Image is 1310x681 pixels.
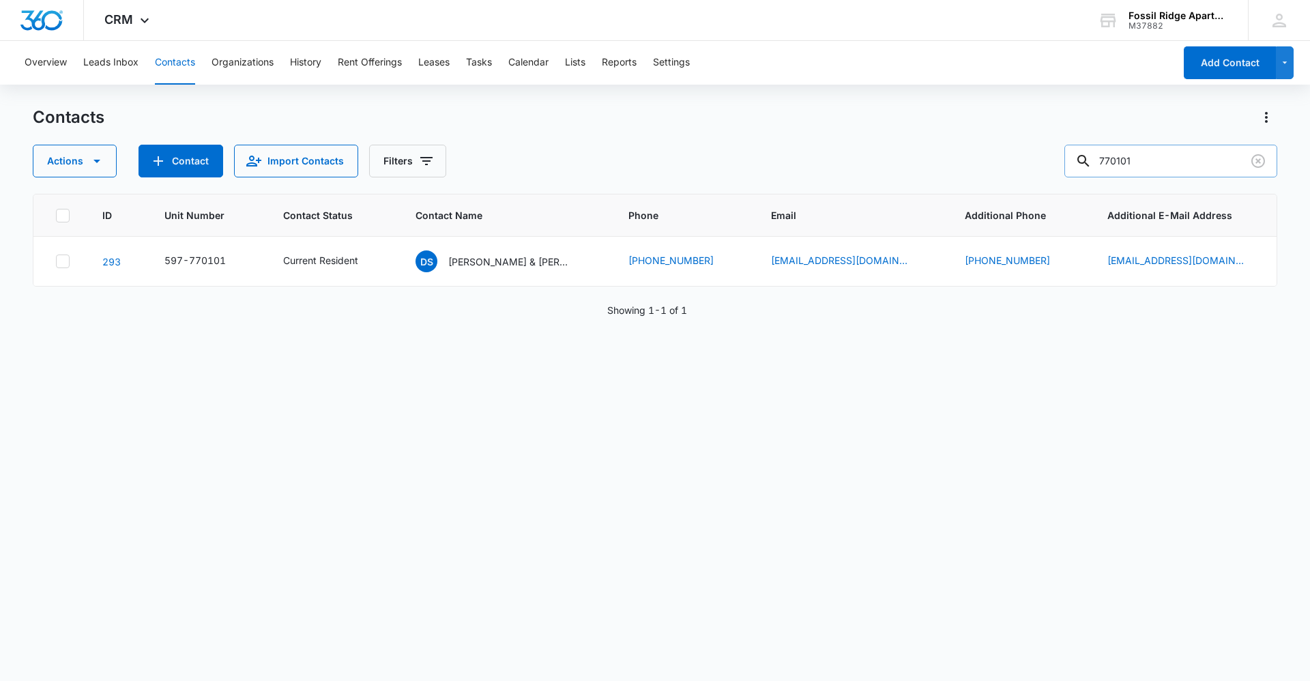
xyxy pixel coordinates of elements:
[965,253,1075,270] div: Additional Phone - 9704438681 - Select to Edit Field
[283,253,358,267] div: Current Resident
[416,250,437,272] span: DS
[448,255,571,269] p: [PERSON_NAME] & [PERSON_NAME]
[83,41,139,85] button: Leads Inbox
[1107,208,1268,222] span: Additional E-Mail Address
[33,107,104,128] h1: Contacts
[283,253,383,270] div: Contact Status - Current Resident - Select to Edit Field
[771,253,932,270] div: Email - dsixminis@gmail.com - Select to Edit Field
[1064,145,1277,177] input: Search Contacts
[466,41,492,85] button: Tasks
[628,253,738,270] div: Phone - 970-744-1873 - Select to Edit Field
[628,253,714,267] a: [PHONE_NUMBER]
[771,208,912,222] span: Email
[628,208,718,222] span: Phone
[102,208,112,222] span: ID
[416,208,576,222] span: Contact Name
[565,41,585,85] button: Lists
[25,41,67,85] button: Overview
[139,145,223,177] button: Add Contact
[234,145,358,177] button: Import Contacts
[1107,253,1244,267] a: [EMAIL_ADDRESS][DOMAIN_NAME]
[164,208,250,222] span: Unit Number
[1129,10,1228,21] div: account name
[369,145,446,177] button: Filters
[508,41,549,85] button: Calendar
[212,41,274,85] button: Organizations
[602,41,637,85] button: Reports
[283,208,363,222] span: Contact Status
[155,41,195,85] button: Contacts
[416,250,596,272] div: Contact Name - Dakota Sixta & Doug Heisel - Select to Edit Field
[290,41,321,85] button: History
[33,145,117,177] button: Actions
[965,208,1075,222] span: Additional Phone
[1129,21,1228,31] div: account id
[607,303,687,317] p: Showing 1-1 of 1
[104,12,133,27] span: CRM
[1255,106,1277,128] button: Actions
[1107,253,1268,270] div: Additional E-Mail Address - cyone2011@hotmail.com - Select to Edit Field
[164,253,250,270] div: Unit Number - 597-770101 - Select to Edit Field
[1247,150,1269,172] button: Clear
[965,253,1050,267] a: [PHONE_NUMBER]
[771,253,907,267] a: [EMAIL_ADDRESS][DOMAIN_NAME]
[164,253,226,267] div: 597-770101
[653,41,690,85] button: Settings
[102,256,121,267] a: Navigate to contact details page for Dakota Sixta & Doug Heisel
[1184,46,1276,79] button: Add Contact
[418,41,450,85] button: Leases
[338,41,402,85] button: Rent Offerings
